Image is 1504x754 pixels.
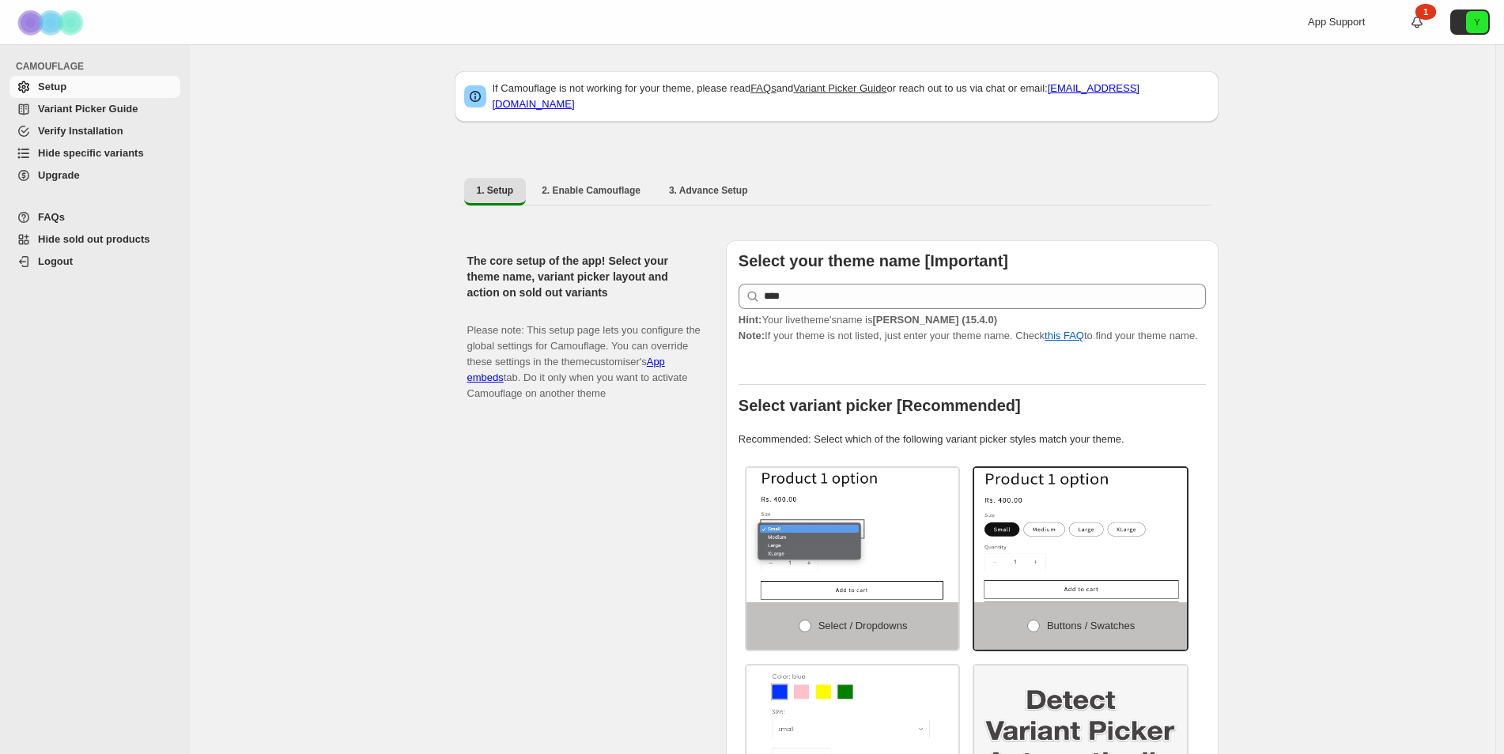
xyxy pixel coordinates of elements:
[739,312,1206,344] p: If your theme is not listed, just enter your theme name. Check to find your theme name.
[739,314,762,326] strong: Hint:
[1466,11,1488,33] span: Avatar with initials Y
[38,211,65,223] span: FAQs
[1047,620,1135,631] span: Buttons / Swatches
[9,142,180,164] a: Hide specific variants
[9,120,180,142] a: Verify Installation
[38,147,144,159] span: Hide specific variants
[1409,14,1425,30] a: 1
[38,255,73,267] span: Logout
[746,468,959,602] img: Select / Dropdowns
[739,330,765,341] strong: Note:
[38,125,123,137] span: Verify Installation
[872,314,997,326] strong: [PERSON_NAME] (15.4.0)
[739,252,1008,270] b: Select your theme name [Important]
[793,82,886,94] a: Variant Picker Guide
[9,251,180,273] a: Logout
[1450,9,1490,35] button: Avatar with initials Y
[818,620,908,631] span: Select / Dropdowns
[13,1,92,44] img: Camouflage
[739,432,1206,447] p: Recommended: Select which of the following variant picker styles match your theme.
[750,82,777,94] a: FAQs
[542,184,641,197] span: 2. Enable Camouflage
[467,307,701,402] p: Please note: This setup page lets you configure the global settings for Camouflage. You can overr...
[16,60,182,73] span: CAMOUFLAGE
[38,233,150,245] span: Hide sold out products
[974,468,1187,602] img: Buttons / Swatches
[38,81,66,92] span: Setup
[38,169,80,181] span: Upgrade
[467,253,701,300] h2: The core setup of the app! Select your theme name, variant picker layout and action on sold out v...
[9,98,180,120] a: Variant Picker Guide
[493,81,1209,112] p: If Camouflage is not working for your theme, please read and or reach out to us via chat or email:
[739,397,1021,414] b: Select variant picker [Recommended]
[1045,330,1084,341] a: this FAQ
[9,228,180,251] a: Hide sold out products
[1474,17,1480,27] text: Y
[9,76,180,98] a: Setup
[739,314,997,326] span: Your live theme's name is
[1308,16,1365,28] span: App Support
[669,184,748,197] span: 3. Advance Setup
[1415,4,1436,20] div: 1
[9,206,180,228] a: FAQs
[477,184,514,197] span: 1. Setup
[9,164,180,187] a: Upgrade
[38,103,138,115] span: Variant Picker Guide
